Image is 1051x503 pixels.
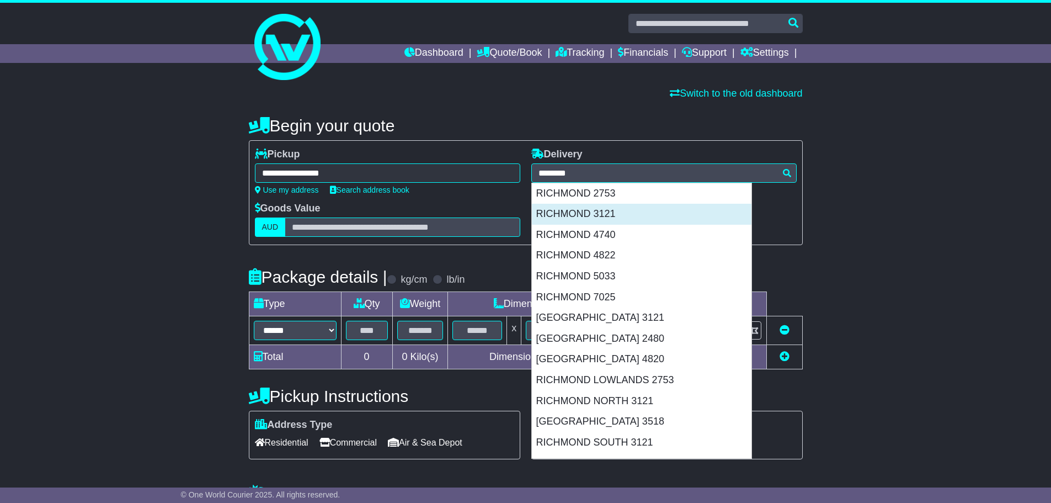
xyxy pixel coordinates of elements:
[532,370,751,391] div: RICHMOND LOWLANDS 2753
[255,186,319,194] a: Use my address
[532,308,751,329] div: [GEOGRAPHIC_DATA] 3121
[532,432,751,453] div: RICHMOND SOUTH 3121
[532,245,751,266] div: RICHMOND 4822
[532,329,751,350] div: [GEOGRAPHIC_DATA] 2480
[532,453,751,474] div: RICHMOND VALE 2323
[532,266,751,287] div: RICHMOND 5033
[392,345,448,369] td: Kilo(s)
[507,316,521,345] td: x
[531,149,583,161] label: Delivery
[330,186,409,194] a: Search address book
[249,387,520,405] h4: Pickup Instructions
[249,117,803,135] h4: Begin your quote
[532,183,751,204] div: RICHMOND 2753
[249,484,803,502] h4: Warranty & Insurance
[448,292,653,316] td: Dimensions (L x W x H)
[341,292,392,316] td: Qty
[255,218,286,237] label: AUD
[181,490,340,499] span: © One World Courier 2025. All rights reserved.
[319,434,377,451] span: Commercial
[401,274,427,286] label: kg/cm
[532,391,751,412] div: RICHMOND NORTH 3121
[556,44,604,63] a: Tracking
[388,434,462,451] span: Air & Sea Depot
[249,268,387,286] h4: Package details |
[404,44,463,63] a: Dashboard
[255,434,308,451] span: Residential
[532,204,751,225] div: RICHMOND 3121
[249,345,341,369] td: Total
[618,44,668,63] a: Financials
[532,349,751,370] div: [GEOGRAPHIC_DATA] 4820
[446,274,465,286] label: lb/in
[341,345,392,369] td: 0
[532,287,751,308] div: RICHMOND 7025
[670,88,802,99] a: Switch to the old dashboard
[780,325,789,336] a: Remove this item
[255,419,333,431] label: Address Type
[532,411,751,432] div: [GEOGRAPHIC_DATA] 3518
[740,44,789,63] a: Settings
[477,44,542,63] a: Quote/Book
[780,351,789,362] a: Add new item
[532,225,751,246] div: RICHMOND 4740
[448,345,653,369] td: Dimensions in Centimetre(s)
[531,163,797,183] typeahead: Please provide city
[255,203,321,215] label: Goods Value
[255,149,300,161] label: Pickup
[402,351,407,362] span: 0
[682,44,727,63] a: Support
[392,292,448,316] td: Weight
[249,292,341,316] td: Type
